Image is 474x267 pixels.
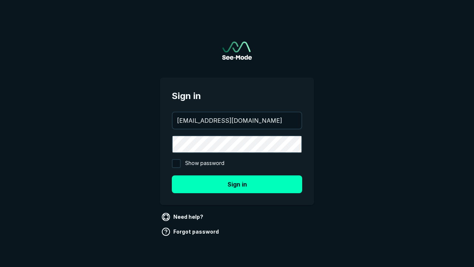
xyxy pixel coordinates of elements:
[160,211,206,223] a: Need help?
[222,42,252,60] a: Go to sign in
[172,175,302,193] button: Sign in
[160,226,222,238] a: Forgot password
[222,42,252,60] img: See-Mode Logo
[173,112,301,129] input: your@email.com
[185,159,224,168] span: Show password
[172,89,302,103] span: Sign in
